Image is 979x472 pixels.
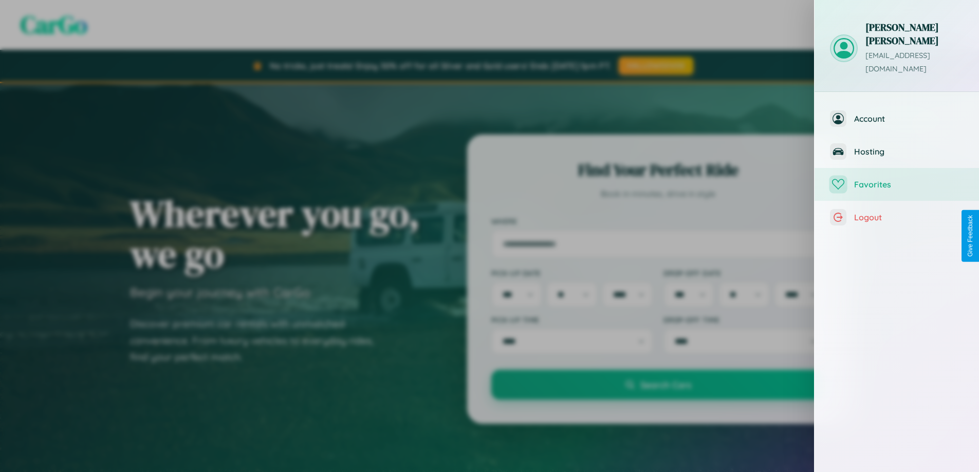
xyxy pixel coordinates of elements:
[815,102,979,135] button: Account
[815,135,979,168] button: Hosting
[967,215,974,257] div: Give Feedback
[854,212,964,222] span: Logout
[815,201,979,234] button: Logout
[815,168,979,201] button: Favorites
[854,114,964,124] span: Account
[865,21,964,47] h3: [PERSON_NAME] [PERSON_NAME]
[854,146,964,157] span: Hosting
[865,49,964,76] p: [EMAIL_ADDRESS][DOMAIN_NAME]
[854,179,964,190] span: Favorites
